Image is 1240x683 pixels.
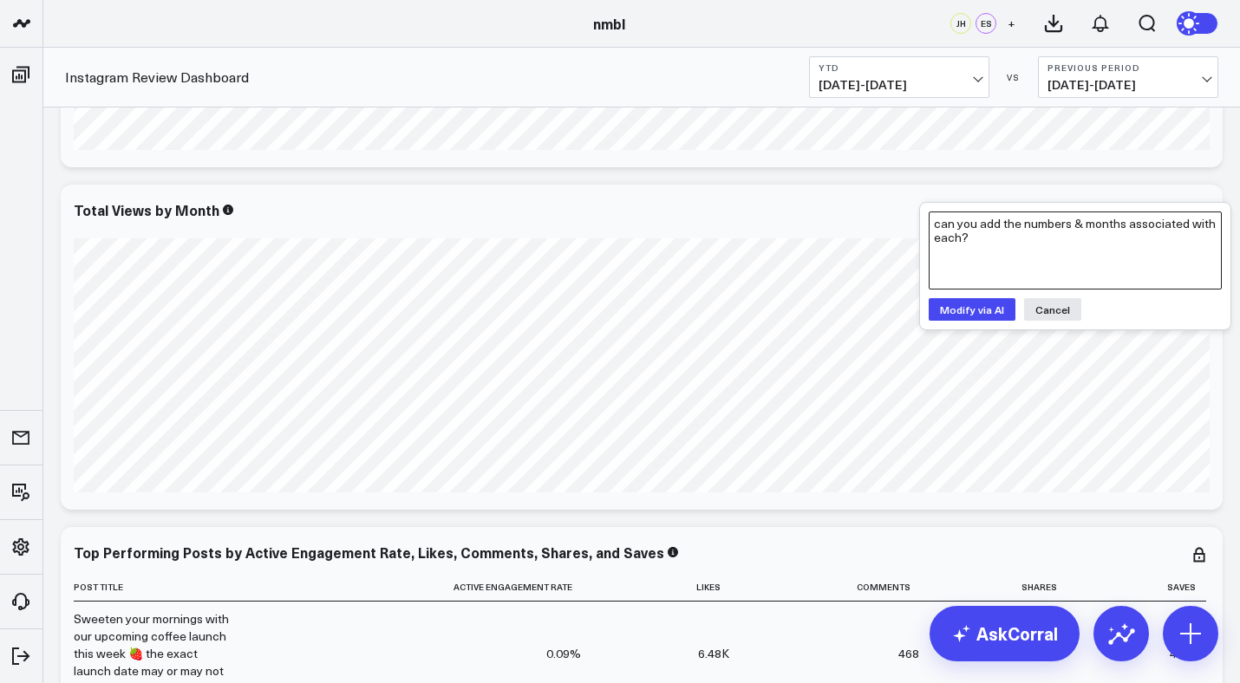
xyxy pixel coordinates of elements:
a: AskCorral [930,606,1080,661]
div: 468 [898,645,919,662]
button: + [1001,13,1021,34]
div: 6.48K [698,645,729,662]
textarea: can you add the numbers & months associated with each? [929,211,1222,289]
span: [DATE] - [DATE] [819,78,980,92]
div: 0.09% [546,645,581,662]
th: Shares [935,573,1080,602]
a: Instagram Review Dashboard [65,68,249,87]
div: Top Performing Posts by Active Engagement Rate, Likes, Comments, Shares, and Saves [74,543,664,562]
span: + [1008,17,1015,29]
div: Total Views by Month [74,200,219,219]
div: ES [976,13,996,34]
button: YTD[DATE]-[DATE] [809,56,989,98]
th: Likes [597,573,745,602]
th: Saves [1081,573,1206,602]
a: nmbl [593,14,625,33]
button: Previous Period[DATE]-[DATE] [1038,56,1218,98]
b: YTD [819,62,980,73]
th: Comments [745,573,936,602]
button: Modify via AI [929,298,1015,321]
th: Post Title [74,573,247,602]
button: Cancel [1024,298,1081,321]
th: Active Engagement Rate [247,573,597,602]
b: Previous Period [1047,62,1209,73]
div: VS [998,72,1029,82]
div: JH [950,13,971,34]
span: [DATE] - [DATE] [1047,78,1209,92]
